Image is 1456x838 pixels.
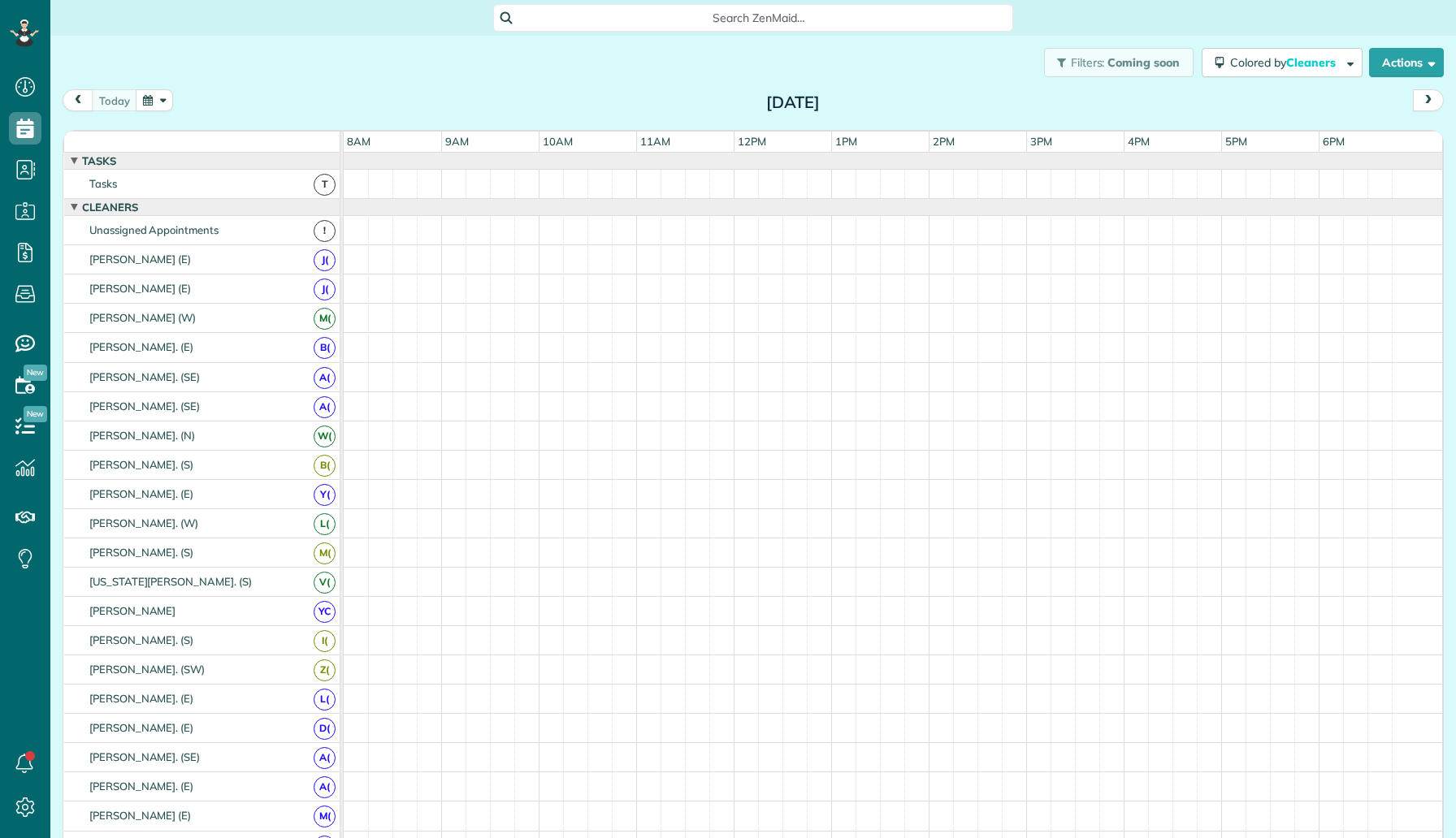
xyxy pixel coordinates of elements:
[86,370,203,383] span: [PERSON_NAME]. (SE)
[1124,135,1153,148] span: 4pm
[86,223,222,236] span: Unassigned Appointments
[79,201,141,214] span: Cleaners
[1286,55,1338,70] span: Cleaners
[86,546,197,559] span: [PERSON_NAME]. (S)
[86,633,197,646] span: [PERSON_NAME]. (S)
[314,601,336,623] span: YC
[314,337,336,359] span: B(
[314,718,336,740] span: D(
[1202,48,1363,77] button: Colored byCleaners
[86,721,197,734] span: [PERSON_NAME]. (E)
[314,367,336,389] span: A(
[1071,55,1105,70] span: Filters:
[314,572,336,594] span: V(
[314,174,336,196] span: T
[79,154,119,167] span: Tasks
[86,809,194,822] span: [PERSON_NAME] (E)
[24,365,47,381] span: New
[314,689,336,711] span: L(
[314,630,336,652] span: I(
[86,340,197,353] span: [PERSON_NAME]. (E)
[344,135,374,148] span: 8am
[86,516,201,529] span: [PERSON_NAME]. (W)
[86,400,203,413] span: [PERSON_NAME]. (SE)
[314,776,336,798] span: A(
[314,249,336,271] span: J(
[86,604,180,617] span: [PERSON_NAME]
[92,89,137,111] button: today
[314,484,336,506] span: Y(
[63,89,93,111] button: prev
[1369,48,1444,77] button: Actions
[86,458,197,471] span: [PERSON_NAME]. (S)
[24,406,47,422] span: New
[1107,55,1181,70] span: Coming soon
[734,135,769,148] span: 12pm
[314,659,336,681] span: Z(
[314,279,336,300] span: J(
[86,663,208,676] span: [PERSON_NAME]. (SW)
[314,806,336,827] span: M(
[314,542,336,564] span: M(
[86,282,194,295] span: [PERSON_NAME] (E)
[1319,135,1348,148] span: 6pm
[314,747,336,769] span: A(
[1413,89,1444,111] button: next
[314,308,336,330] span: M(
[832,135,860,148] span: 1pm
[86,692,197,705] span: [PERSON_NAME]. (E)
[314,455,336,477] span: B(
[929,135,958,148] span: 2pm
[637,135,674,148] span: 11am
[86,575,255,588] span: [US_STATE][PERSON_NAME]. (S)
[1230,55,1341,70] span: Colored by
[86,429,198,442] span: [PERSON_NAME]. (N)
[86,311,199,324] span: [PERSON_NAME] (W)
[1222,135,1250,148] span: 5pm
[1027,135,1055,148] span: 3pm
[691,93,895,111] h2: [DATE]
[314,425,336,447] span: W(
[86,177,120,190] span: Tasks
[314,220,336,242] span: !
[86,487,197,500] span: [PERSON_NAME]. (E)
[539,135,576,148] span: 10am
[314,396,336,418] span: A(
[86,253,194,266] span: [PERSON_NAME] (E)
[86,780,197,793] span: [PERSON_NAME]. (E)
[442,135,472,148] span: 9am
[86,750,203,763] span: [PERSON_NAME]. (SE)
[314,513,336,535] span: L(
